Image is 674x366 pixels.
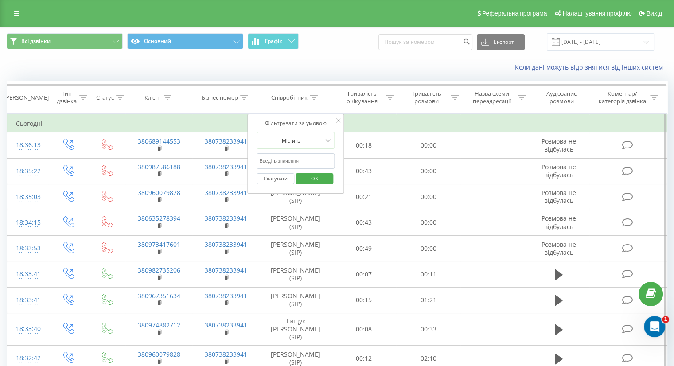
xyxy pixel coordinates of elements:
span: Розмова не відбулась [542,163,576,179]
a: 380738233941 [205,321,247,329]
a: 380960079828 [138,188,180,197]
span: Розмова не відбулась [542,137,576,153]
input: Пошук за номером [378,34,472,50]
td: 00:33 [396,313,460,346]
a: 380738233941 [205,350,247,358]
span: Реферальна програма [482,10,547,17]
button: Графік [248,33,299,49]
td: [PERSON_NAME] (SIP) [260,261,332,287]
span: 1 [662,316,669,323]
a: 380738233941 [205,292,247,300]
div: 18:36:13 [16,136,39,154]
a: Коли дані можуть відрізнятися вiд інших систем [515,63,667,71]
td: [PERSON_NAME] (SIP) [260,287,332,313]
a: 380738233941 [205,214,247,222]
a: 380982735206 [138,266,180,274]
div: Співробітник [271,94,308,101]
a: 380960079828 [138,350,180,358]
td: 00:49 [332,236,396,261]
td: 00:15 [332,287,396,313]
div: [PERSON_NAME] [4,94,49,101]
td: 00:00 [396,210,460,235]
span: Налаштування профілю [562,10,631,17]
button: Експорт [477,34,525,50]
a: 380967351634 [138,292,180,300]
span: Розмова не відбулась [542,188,576,205]
div: 18:34:15 [16,214,39,231]
div: 18:35:22 [16,163,39,180]
a: 380635278394 [138,214,180,222]
div: Клієнт [144,94,161,101]
td: 00:43 [332,210,396,235]
div: Аудіозапис розмови [536,90,588,105]
div: Тип дзвінка [56,90,77,105]
td: 00:11 [396,261,460,287]
td: 00:08 [332,313,396,346]
iframe: Intercom live chat [644,316,665,337]
button: Всі дзвінки [7,33,123,49]
td: 00:00 [396,236,460,261]
a: 380974882712 [138,321,180,329]
button: Основний [127,33,243,49]
div: 18:35:03 [16,188,39,206]
div: 18:33:40 [16,320,39,338]
a: 380689144553 [138,137,180,145]
div: Тривалість розмови [404,90,448,105]
td: [PERSON_NAME] (SIP) [260,184,332,210]
div: 18:33:41 [16,265,39,283]
button: Скасувати [257,173,294,184]
td: 00:07 [332,261,396,287]
div: Фільтрувати за умовою [257,119,335,128]
span: Всі дзвінки [21,38,51,45]
div: Коментар/категорія дзвінка [596,90,648,105]
a: 380987586188 [138,163,180,171]
td: [PERSON_NAME] (SIP) [260,236,332,261]
a: 380738233941 [205,266,247,274]
td: [PERSON_NAME] (SIP) [260,210,332,235]
span: Графік [265,38,282,44]
td: Тищук [PERSON_NAME] (SIP) [260,313,332,346]
div: Назва схеми переадресації [469,90,515,105]
td: 01:21 [396,287,460,313]
input: Введіть значення [257,153,335,169]
span: Вихід [647,10,662,17]
td: 00:18 [332,132,396,158]
td: 00:00 [396,184,460,210]
button: OK [296,173,333,184]
span: OK [302,171,327,185]
div: 18:33:53 [16,240,39,257]
span: Розмова не відбулась [542,214,576,230]
a: 380738233941 [205,137,247,145]
a: 380738233941 [205,240,247,249]
div: 18:33:41 [16,292,39,309]
td: 00:21 [332,184,396,210]
div: Тривалість очікування [340,90,384,105]
td: 00:00 [396,158,460,184]
td: Сьогодні [7,115,667,132]
td: 00:00 [396,132,460,158]
div: Статус [96,94,114,101]
span: Розмова не відбулась [542,240,576,257]
a: 380738233941 [205,163,247,171]
td: 00:43 [332,158,396,184]
div: Бізнес номер [202,94,238,101]
a: 380738233941 [205,188,247,197]
a: 380973417601 [138,240,180,249]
